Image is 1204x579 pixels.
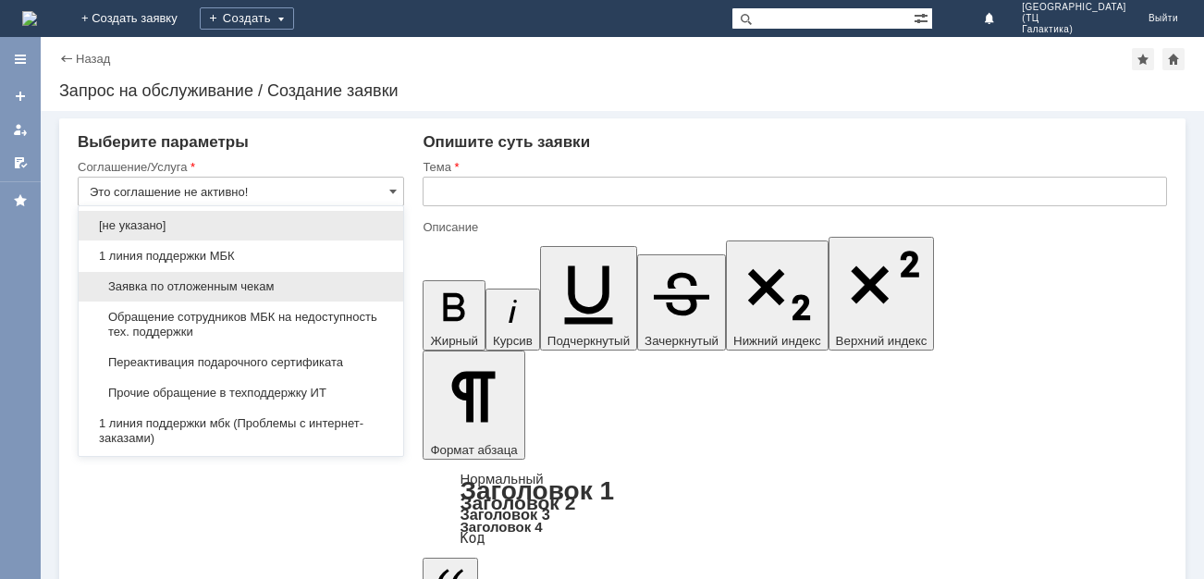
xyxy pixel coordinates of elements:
a: Заголовок 4 [460,519,542,535]
div: Сделать домашней страницей [1162,48,1185,70]
span: (ТЦ [1022,13,1126,24]
a: Заголовок 2 [460,492,575,513]
span: [GEOGRAPHIC_DATA] [1022,2,1126,13]
span: Верхний индекс [836,334,928,348]
span: Обращение сотрудников МБК на недоступность тех. поддержки [90,310,392,339]
a: Код [460,530,485,547]
span: Прочие обращение в техподдержку ИТ [90,386,392,400]
span: Жирный [430,334,478,348]
span: Галактика) [1022,24,1126,35]
img: logo [22,11,37,26]
button: Верхний индекс [829,237,935,351]
a: Создать заявку [6,81,35,111]
div: Добавить в избранное [1132,48,1154,70]
span: Подчеркнутый [547,334,630,348]
a: Нормальный [460,471,543,487]
span: 1 линия поддержки мбк (Проблемы с интернет-заказами) [90,416,392,446]
a: Перейти на домашнюю страницу [22,11,37,26]
button: Нижний индекс [726,240,829,351]
div: Формат абзаца [423,473,1167,545]
div: Соглашение/Услуга [78,161,400,173]
span: Опишите суть заявки [423,133,590,151]
div: Запрос на обслуживание / Создание заявки [59,81,1186,100]
button: Формат абзаца [423,351,524,460]
span: Заявка по отложенным чекам [90,279,392,294]
span: Формат абзаца [430,443,517,457]
div: Создать [200,7,294,30]
span: [не указано] [90,218,392,233]
span: Расширенный поиск [914,8,932,26]
span: Переактивация подарочного сертификата [90,355,392,370]
div: Тема [423,161,1163,173]
button: Курсив [485,289,540,351]
a: Назад [76,52,110,66]
span: 1 линия поддержки МБК [90,249,392,264]
span: Выберите параметры [78,133,249,151]
span: Курсив [493,334,533,348]
button: Жирный [423,280,485,351]
span: Зачеркнутый [645,334,719,348]
button: Подчеркнутый [540,246,637,351]
a: Мои согласования [6,148,35,178]
a: Заголовок 3 [460,506,549,523]
a: Мои заявки [6,115,35,144]
a: Заголовок 1 [460,476,614,505]
span: Нижний индекс [733,334,821,348]
button: Зачеркнутый [637,254,726,351]
div: Описание [423,221,1163,233]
